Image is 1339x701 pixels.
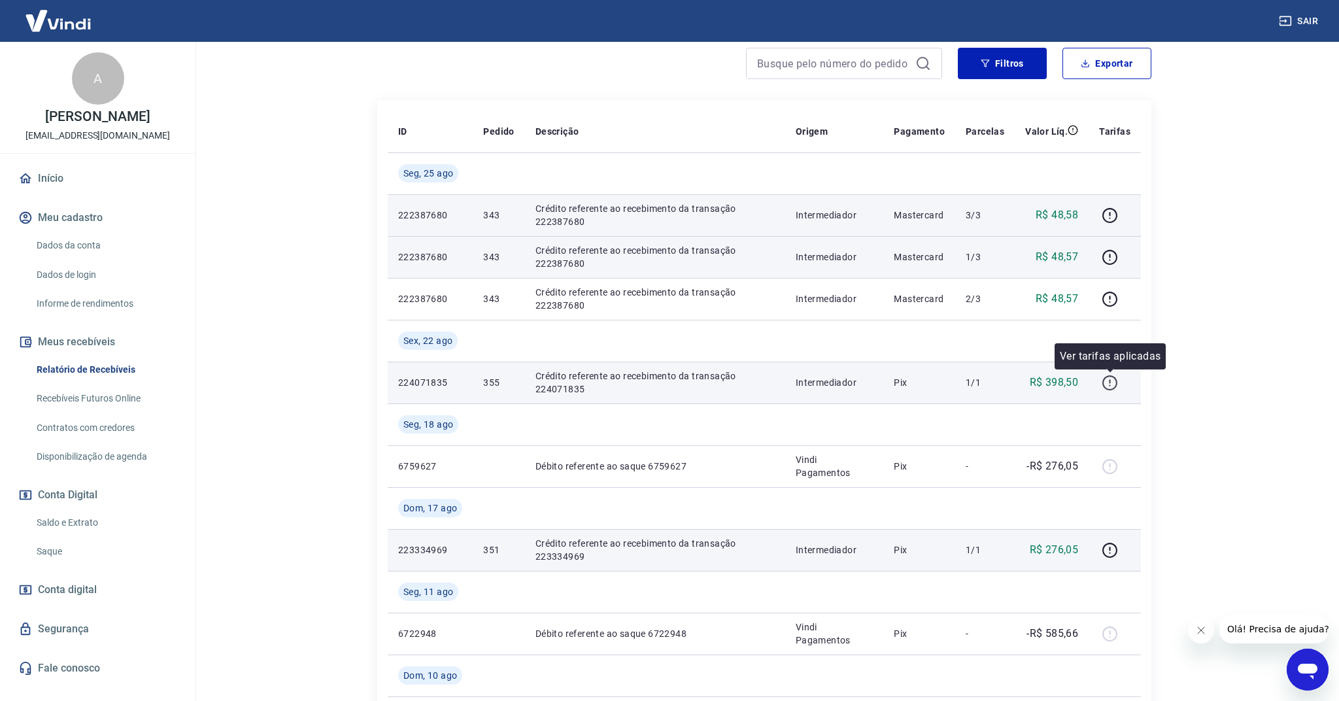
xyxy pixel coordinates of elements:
[31,385,180,412] a: Recebíveis Futuros Online
[535,460,775,473] p: Débito referente ao saque 6759627
[1030,375,1079,390] p: R$ 398,50
[1287,649,1329,691] iframe: Botão para abrir a janela de mensagens
[1036,207,1078,223] p: R$ 48,58
[483,125,514,138] p: Pedido
[894,209,945,222] p: Mastercard
[894,376,945,389] p: Pix
[894,250,945,264] p: Mastercard
[398,125,407,138] p: ID
[483,292,514,305] p: 343
[403,502,457,515] span: Dom, 17 ago
[966,376,1004,389] p: 1/1
[31,509,180,536] a: Saldo e Extrato
[796,209,873,222] p: Intermediador
[535,244,775,270] p: Crédito referente ao recebimento da transação 222387680
[1026,626,1078,641] p: -R$ 585,66
[398,292,462,305] p: 222387680
[31,262,180,288] a: Dados de login
[966,543,1004,556] p: 1/1
[1276,9,1323,33] button: Sair
[398,250,462,264] p: 222387680
[16,203,180,232] button: Meu cadastro
[483,376,514,389] p: 355
[25,129,170,143] p: [EMAIL_ADDRESS][DOMAIN_NAME]
[403,167,453,180] span: Seg, 25 ago
[966,627,1004,640] p: -
[535,125,579,138] p: Descrição
[398,460,462,473] p: 6759627
[31,356,180,383] a: Relatório de Recebíveis
[966,250,1004,264] p: 1/3
[535,369,775,396] p: Crédito referente ao recebimento da transação 224071835
[398,543,462,556] p: 223334969
[398,376,462,389] p: 224071835
[1036,249,1078,265] p: R$ 48,57
[1036,291,1078,307] p: R$ 48,57
[403,669,457,682] span: Dom, 10 ago
[8,9,110,20] span: Olá! Precisa de ajuda?
[796,250,873,264] p: Intermediador
[1060,349,1161,364] p: Ver tarifas aplicadas
[72,52,124,105] div: A
[16,615,180,643] a: Segurança
[966,292,1004,305] p: 2/3
[403,585,453,598] span: Seg, 11 ago
[894,460,945,473] p: Pix
[45,110,150,124] p: [PERSON_NAME]
[535,537,775,563] p: Crédito referente ao recebimento da transação 223334969
[16,481,180,509] button: Conta Digital
[894,292,945,305] p: Mastercard
[16,654,180,683] a: Fale conosco
[31,415,180,441] a: Contratos com credores
[1188,617,1214,643] iframe: Fechar mensagem
[535,627,775,640] p: Débito referente ao saque 6722948
[1062,48,1151,79] button: Exportar
[796,376,873,389] p: Intermediador
[398,627,462,640] p: 6722948
[1219,615,1329,643] iframe: Mensagem da empresa
[894,543,945,556] p: Pix
[535,202,775,228] p: Crédito referente ao recebimento da transação 222387680
[483,543,514,556] p: 351
[16,164,180,193] a: Início
[796,292,873,305] p: Intermediador
[31,232,180,259] a: Dados da conta
[1026,458,1078,474] p: -R$ 276,05
[966,209,1004,222] p: 3/3
[796,543,873,556] p: Intermediador
[483,209,514,222] p: 343
[398,209,462,222] p: 222387680
[31,443,180,470] a: Disponibilização de agenda
[958,48,1047,79] button: Filtros
[403,334,452,347] span: Sex, 22 ago
[483,250,514,264] p: 343
[757,54,910,73] input: Busque pelo número do pedido
[1030,542,1079,558] p: R$ 276,05
[31,290,180,317] a: Informe de rendimentos
[16,1,101,41] img: Vindi
[796,125,828,138] p: Origem
[403,418,453,431] span: Seg, 18 ago
[796,621,873,647] p: Vindi Pagamentos
[894,627,945,640] p: Pix
[1099,125,1130,138] p: Tarifas
[38,581,97,599] span: Conta digital
[535,286,775,312] p: Crédito referente ao recebimento da transação 222387680
[16,328,180,356] button: Meus recebíveis
[16,575,180,604] a: Conta digital
[966,125,1004,138] p: Parcelas
[894,125,945,138] p: Pagamento
[796,453,873,479] p: Vindi Pagamentos
[1025,125,1068,138] p: Valor Líq.
[966,460,1004,473] p: -
[31,538,180,565] a: Saque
